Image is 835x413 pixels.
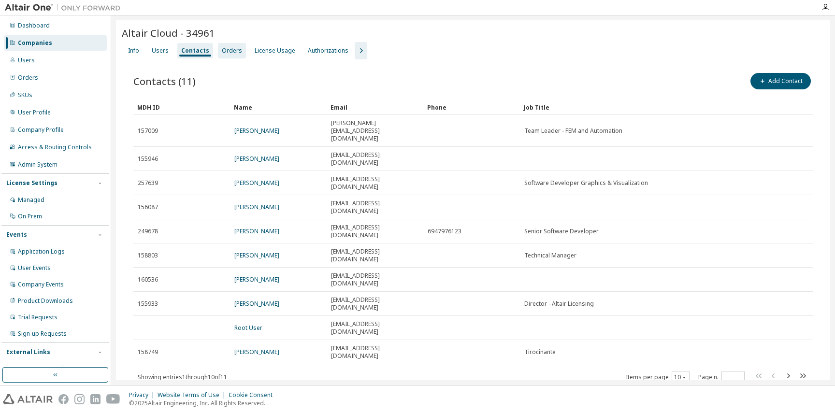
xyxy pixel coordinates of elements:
[255,47,295,55] div: License Usage
[18,213,42,220] div: On Prem
[234,127,279,135] a: [PERSON_NAME]
[524,252,576,259] span: Technical Manager
[331,272,419,287] span: [EMAIL_ADDRESS][DOMAIN_NAME]
[234,251,279,259] a: [PERSON_NAME]
[524,100,770,115] div: Job Title
[122,26,215,40] span: Altair Cloud - 34961
[137,100,226,115] div: MDH ID
[90,394,101,404] img: linkedin.svg
[234,324,262,332] a: Root User
[58,394,69,404] img: facebook.svg
[331,199,419,215] span: [EMAIL_ADDRESS][DOMAIN_NAME]
[138,228,158,235] span: 249678
[229,391,278,399] div: Cookie Consent
[234,348,279,356] a: [PERSON_NAME]
[234,100,323,115] div: Name
[626,371,690,384] span: Items per page
[138,300,158,308] span: 155933
[234,179,279,187] a: [PERSON_NAME]
[129,399,278,407] p: © 2025 Altair Engineering, Inc. All Rights Reserved.
[331,248,419,263] span: [EMAIL_ADDRESS][DOMAIN_NAME]
[18,74,38,82] div: Orders
[308,47,348,55] div: Authorizations
[138,179,158,187] span: 257639
[331,175,419,191] span: [EMAIL_ADDRESS][DOMAIN_NAME]
[129,391,158,399] div: Privacy
[524,179,648,187] span: Software Developer Graphics & Visualization
[6,348,50,356] div: External Links
[331,119,419,142] span: [PERSON_NAME][EMAIL_ADDRESS][DOMAIN_NAME]
[133,74,196,88] span: Contacts (11)
[18,57,35,64] div: Users
[5,3,126,13] img: Altair One
[331,151,419,167] span: [EMAIL_ADDRESS][DOMAIN_NAME]
[18,126,64,134] div: Company Profile
[234,203,279,211] a: [PERSON_NAME]
[18,109,51,116] div: User Profile
[138,276,158,284] span: 160536
[234,227,279,235] a: [PERSON_NAME]
[331,100,419,115] div: Email
[234,299,279,308] a: [PERSON_NAME]
[234,275,279,284] a: [PERSON_NAME]
[106,394,120,404] img: youtube.svg
[234,155,279,163] a: [PERSON_NAME]
[524,300,594,308] span: Director - Altair Licensing
[750,73,811,89] button: Add Contact
[3,394,53,404] img: altair_logo.svg
[152,47,169,55] div: Users
[138,155,158,163] span: 155946
[18,143,92,151] div: Access & Routing Controls
[138,373,227,381] span: Showing entries 1 through 10 of 11
[138,348,158,356] span: 158749
[18,264,51,272] div: User Events
[18,297,73,305] div: Product Downloads
[18,22,50,29] div: Dashboard
[6,231,27,239] div: Events
[181,47,209,55] div: Contacts
[6,179,58,187] div: License Settings
[18,330,67,338] div: Sign-up Requests
[331,296,419,312] span: [EMAIL_ADDRESS][DOMAIN_NAME]
[18,196,44,204] div: Managed
[138,203,158,211] span: 156087
[18,39,52,47] div: Companies
[18,313,58,321] div: Trial Requests
[138,252,158,259] span: 158803
[331,344,419,360] span: [EMAIL_ADDRESS][DOMAIN_NAME]
[698,371,745,384] span: Page n.
[524,127,622,135] span: Team Leader - FEM and Automation
[331,320,419,336] span: [EMAIL_ADDRESS][DOMAIN_NAME]
[158,391,229,399] div: Website Terms of Use
[524,228,599,235] span: Senior Software Developer
[18,365,65,373] span: Units Usage BI
[18,91,32,99] div: SKUs
[18,248,65,256] div: Application Logs
[524,348,556,356] span: Tirocinante
[428,228,461,235] span: 6947976123
[18,281,64,288] div: Company Events
[74,394,85,404] img: instagram.svg
[222,47,242,55] div: Orders
[674,373,687,381] button: 10
[331,224,419,239] span: [EMAIL_ADDRESS][DOMAIN_NAME]
[18,161,58,169] div: Admin System
[427,100,516,115] div: Phone
[138,127,158,135] span: 157009
[128,47,139,55] div: Info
